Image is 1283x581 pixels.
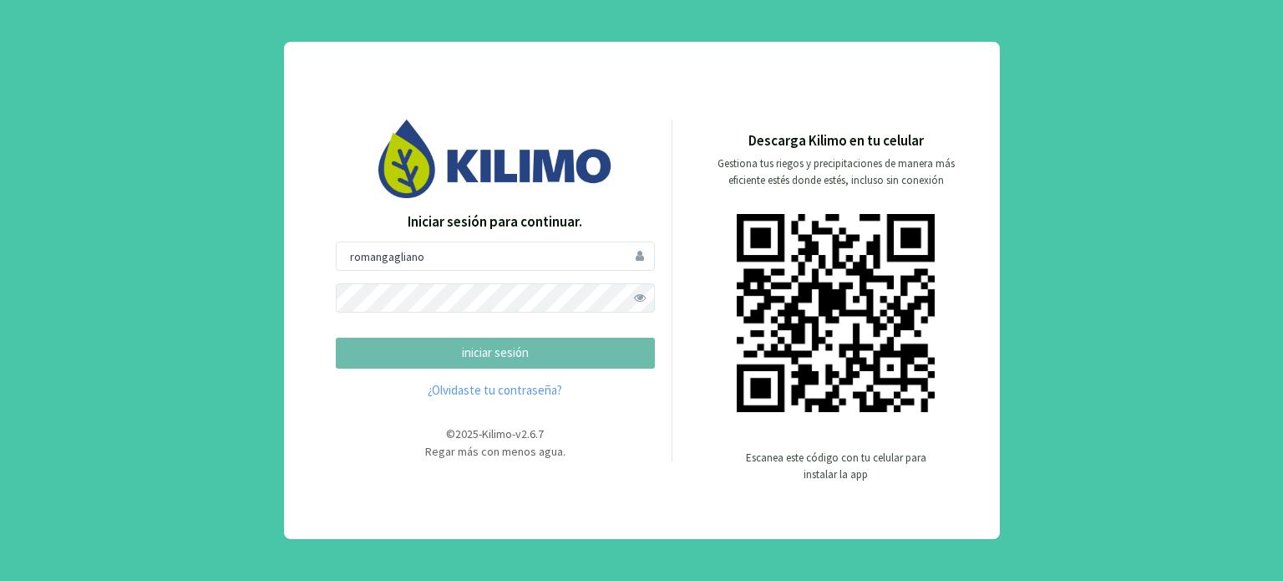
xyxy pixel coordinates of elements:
p: Escanea este código con tu celular para instalar la app [744,450,928,483]
span: - [512,426,515,441]
span: Regar más con menos agua. [425,444,565,459]
span: 2025 [455,426,479,441]
span: v2.6.7 [515,426,544,441]
img: Image [378,120,612,197]
a: ¿Olvidaste tu contraseña? [336,381,655,400]
input: Usuario [336,242,655,271]
p: Iniciar sesión para continuar. [336,212,655,233]
img: qr code [737,214,935,412]
span: - [479,426,482,441]
p: Gestiona tus riegos y precipitaciones de manera más eficiente estés donde estés, incluso sin cone... [707,155,965,189]
span: Kilimo [482,426,512,441]
p: Descarga Kilimo en tu celular [748,130,924,152]
p: iniciar sesión [350,344,641,363]
button: iniciar sesión [336,338,655,369]
span: © [446,426,455,441]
